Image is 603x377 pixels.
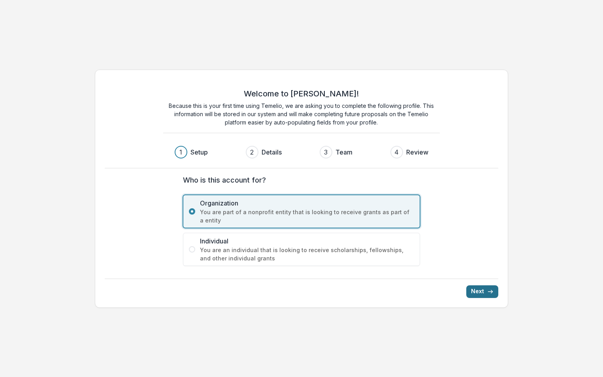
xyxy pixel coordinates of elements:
[244,89,359,98] h2: Welcome to [PERSON_NAME]!
[200,208,414,224] span: You are part of a nonprofit entity that is looking to receive grants as part of a entity
[335,147,352,157] h3: Team
[466,285,498,298] button: Next
[200,236,414,246] span: Individual
[324,147,328,157] div: 3
[200,198,414,208] span: Organization
[200,246,414,262] span: You are an individual that is looking to receive scholarships, fellowships, and other individual ...
[179,147,182,157] div: 1
[163,102,440,126] p: Because this is your first time using Temelio, we are asking you to complete the following profil...
[175,146,428,158] div: Progress
[406,147,428,157] h3: Review
[190,147,208,157] h3: Setup
[262,147,282,157] h3: Details
[394,147,399,157] div: 4
[250,147,254,157] div: 2
[183,175,415,185] label: Who is this account for?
